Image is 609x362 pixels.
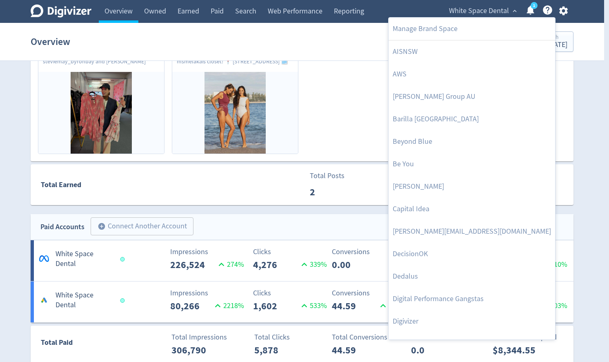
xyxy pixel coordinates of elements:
a: Digivizer SLT [389,333,555,355]
a: DecisionOK [389,243,555,265]
a: Beyond Blue [389,130,555,153]
a: Capital Idea [389,198,555,220]
a: Digivizer [389,310,555,333]
a: Barilla [GEOGRAPHIC_DATA] [389,108,555,130]
a: AWS [389,63,555,85]
a: Dedalus [389,265,555,288]
a: Be You [389,153,555,175]
a: Digital Performance Gangstas [389,288,555,310]
a: Manage Brand Space [389,18,555,40]
a: [PERSON_NAME][EMAIL_ADDRESS][DOMAIN_NAME] [389,220,555,243]
a: [PERSON_NAME] Group AU [389,85,555,108]
a: [PERSON_NAME] [389,175,555,198]
a: AISNSW [389,40,555,63]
